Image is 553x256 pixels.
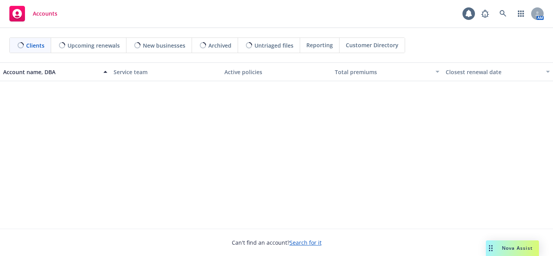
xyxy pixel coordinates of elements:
[513,6,529,21] a: Switch app
[486,240,496,256] div: Drag to move
[143,41,185,50] span: New businesses
[26,41,44,50] span: Clients
[110,62,221,81] button: Service team
[221,62,332,81] button: Active policies
[446,68,541,76] div: Closest renewal date
[254,41,293,50] span: Untriaged files
[208,41,231,50] span: Archived
[477,6,493,21] a: Report a Bug
[68,41,120,50] span: Upcoming renewals
[306,41,333,49] span: Reporting
[486,240,539,256] button: Nova Assist
[502,245,533,251] span: Nova Assist
[443,62,553,81] button: Closest renewal date
[332,62,442,81] button: Total premiums
[335,68,430,76] div: Total premiums
[33,11,57,17] span: Accounts
[495,6,511,21] a: Search
[6,3,60,25] a: Accounts
[346,41,398,49] span: Customer Directory
[290,239,322,246] a: Search for it
[224,68,329,76] div: Active policies
[232,238,322,247] span: Can't find an account?
[114,68,218,76] div: Service team
[3,68,99,76] div: Account name, DBA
